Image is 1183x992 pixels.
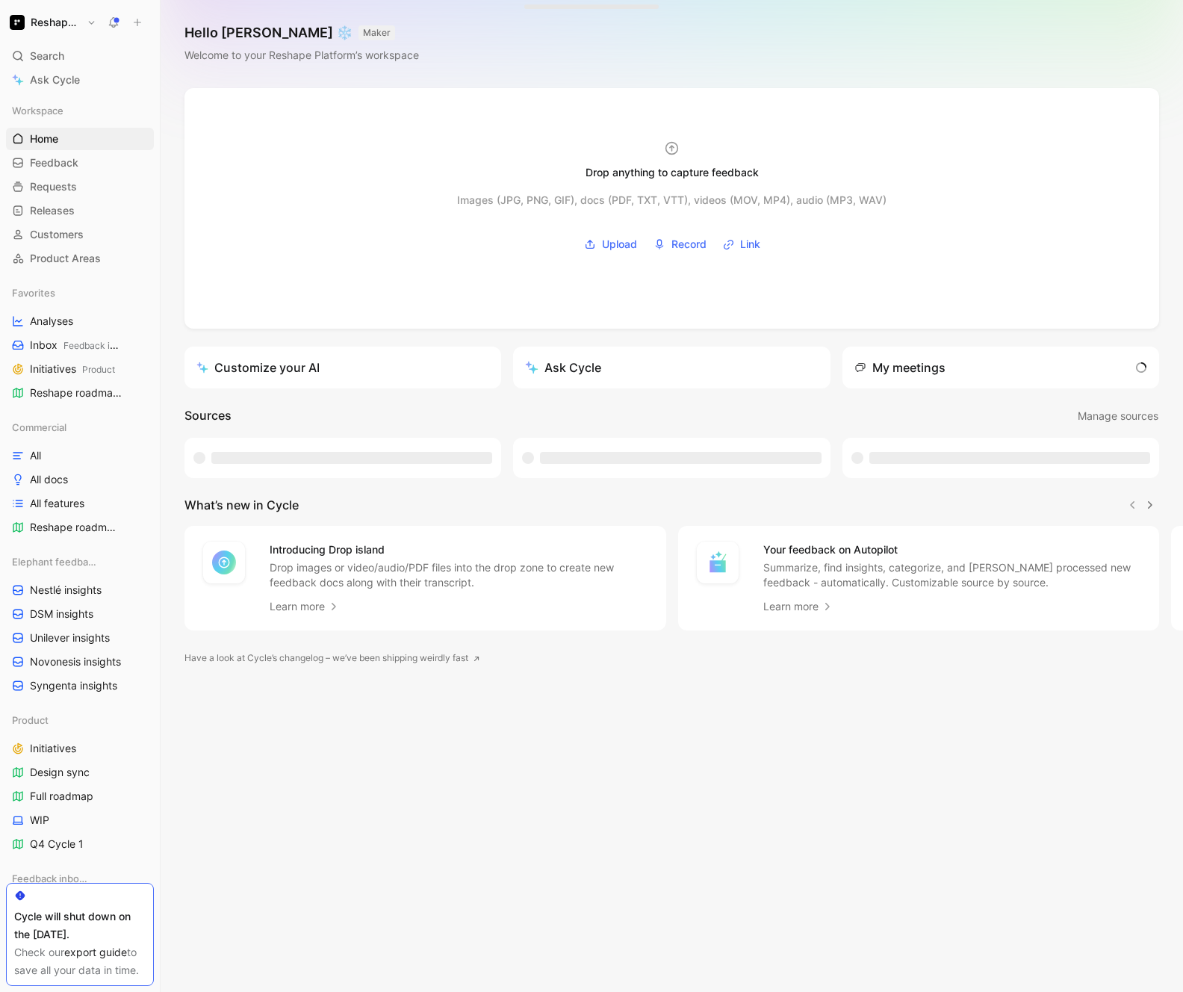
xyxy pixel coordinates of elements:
[6,358,154,380] a: InitiativesProduct
[184,46,419,64] div: Welcome to your Reshape Platform’s workspace
[14,908,146,943] div: Cycle will shut down on the [DATE].
[30,227,84,242] span: Customers
[30,71,80,89] span: Ask Cycle
[6,516,154,539] a: Reshape roadmap
[6,492,154,515] a: All features
[30,607,93,621] span: DSM insights
[6,627,154,649] a: Unilever insights
[30,362,115,377] span: Initiatives
[30,131,58,146] span: Home
[30,448,41,463] span: All
[457,191,887,209] div: Images (JPG, PNG, GIF), docs (PDF, TXT, VTT), videos (MOV, MP4), audio (MP3, WAV)
[6,551,154,573] div: Elephant feedback boards
[6,152,154,174] a: Feedback
[30,813,49,828] span: WIP
[270,541,648,559] h4: Introducing Drop island
[6,247,154,270] a: Product Areas
[6,809,154,831] a: WIP
[12,713,49,728] span: Product
[602,235,637,253] span: Upload
[6,382,154,404] a: Reshape roadmapCommercial
[10,15,25,30] img: Reshape Platform
[184,496,299,514] h2: What’s new in Cycle
[1078,407,1158,425] span: Manage sources
[763,560,1142,590] p: Summarize, find insights, categorize, and [PERSON_NAME] processed new feedback - automatically. C...
[30,789,93,804] span: Full roadmap
[579,233,642,255] button: Upload
[30,155,78,170] span: Feedback
[184,24,419,42] h1: Hello [PERSON_NAME] ❄️
[82,364,115,375] span: Product
[12,554,100,569] span: Elephant feedback boards
[6,651,154,673] a: Novonesis insights
[763,598,833,616] a: Learn more
[30,630,110,645] span: Unilever insights
[6,199,154,222] a: Releases
[30,338,121,353] span: Inbox
[30,837,84,852] span: Q4 Cycle 1
[6,833,154,855] a: Q4 Cycle 1
[270,598,340,616] a: Learn more
[6,416,154,539] div: CommercialAllAll docsAll featuresReshape roadmap
[14,943,146,979] div: Check our to save all your data in time.
[6,468,154,491] a: All docs
[358,25,395,40] button: MAKER
[6,867,154,966] div: Feedback inboxesInboxData Science inboxHardware inbox
[31,16,81,29] h1: Reshape Platform
[6,334,154,356] a: InboxFeedback inboxes
[6,867,154,890] div: Feedback inboxes
[1077,406,1159,426] button: Manage sources
[6,282,154,304] div: Favorites
[12,871,93,886] span: Feedback inboxes
[63,340,140,351] span: Feedback inboxes
[6,176,154,198] a: Requests
[6,709,154,855] div: ProductInitiativesDesign syncFull roadmapWIPQ4 Cycle 1
[6,579,154,601] a: Nestlé insights
[6,45,154,67] div: Search
[6,416,154,438] div: Commercial
[30,765,90,780] span: Design sync
[30,496,84,511] span: All features
[6,12,100,33] button: Reshape PlatformReshape Platform
[763,541,1142,559] h4: Your feedback on Autopilot
[184,406,232,426] h2: Sources
[6,603,154,625] a: DSM insights
[30,654,121,669] span: Novonesis insights
[6,737,154,760] a: Initiatives
[6,444,154,467] a: All
[718,233,766,255] button: Link
[6,785,154,807] a: Full roadmap
[12,285,55,300] span: Favorites
[30,251,101,266] span: Product Areas
[30,520,117,535] span: Reshape roadmap
[12,103,63,118] span: Workspace
[6,551,154,697] div: Elephant feedback boardsNestlé insightsDSM insightsUnilever insightsNovonesis insightsSyngenta in...
[648,233,712,255] button: Record
[6,761,154,784] a: Design sync
[270,560,648,590] p: Drop images or video/audio/PDF files into the drop zone to create new feedback docs along with th...
[6,128,154,150] a: Home
[586,164,759,182] div: Drop anything to capture feedback
[525,359,601,376] div: Ask Cycle
[184,347,501,388] a: Customize your AI
[671,235,707,253] span: Record
[196,359,320,376] div: Customize your AI
[30,385,126,401] span: Reshape roadmap
[6,69,154,91] a: Ask Cycle
[740,235,760,253] span: Link
[854,359,946,376] div: My meetings
[30,741,76,756] span: Initiatives
[6,709,154,731] div: Product
[184,651,480,666] a: Have a look at Cycle’s changelog – we’ve been shipping weirdly fast
[30,583,102,598] span: Nestlé insights
[30,314,73,329] span: Analyses
[64,946,127,958] a: export guide
[30,47,64,65] span: Search
[30,203,75,218] span: Releases
[30,678,117,693] span: Syngenta insights
[30,472,68,487] span: All docs
[6,99,154,122] div: Workspace
[6,675,154,697] a: Syngenta insights
[513,347,830,388] button: Ask Cycle
[6,223,154,246] a: Customers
